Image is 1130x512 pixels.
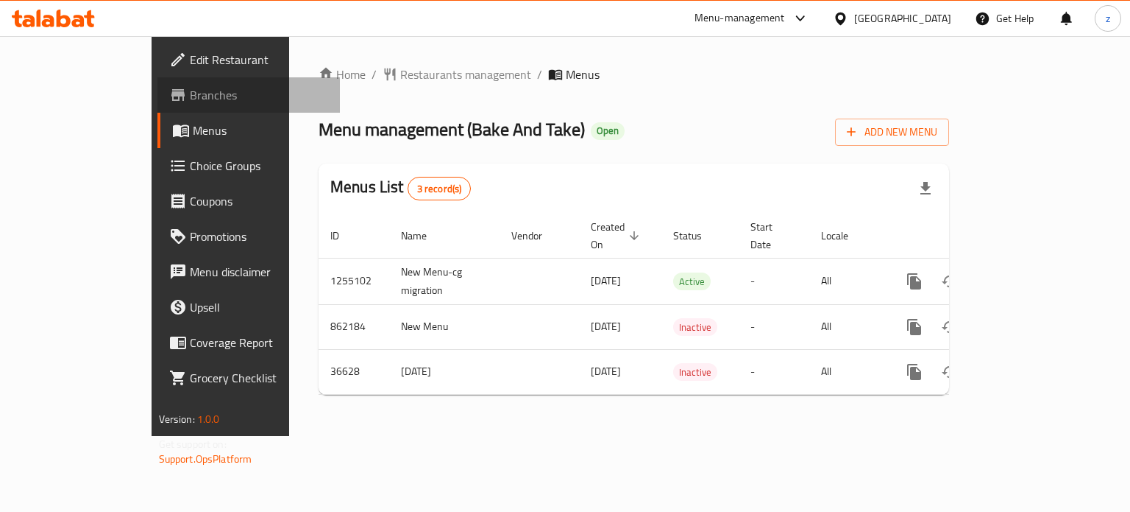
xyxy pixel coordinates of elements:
[157,148,341,183] a: Choice Groups
[157,42,341,77] a: Edit Restaurant
[932,264,967,299] button: Change Status
[511,227,561,245] span: Vendor
[809,304,885,349] td: All
[157,290,341,325] a: Upsell
[408,177,472,200] div: Total records count
[739,304,809,349] td: -
[190,334,329,351] span: Coverage Report
[897,309,932,345] button: more
[401,227,446,245] span: Name
[591,218,644,253] span: Created On
[897,264,932,299] button: more
[809,258,885,304] td: All
[673,319,717,336] span: Inactive
[157,219,341,254] a: Promotions
[739,349,809,394] td: -
[591,362,621,381] span: [DATE]
[159,449,252,469] a: Support.OpsPlatform
[319,66,949,83] nav: breadcrumb
[908,171,943,206] div: Export file
[835,119,949,146] button: Add New Menu
[566,66,600,83] span: Menus
[389,304,500,349] td: New Menu
[383,66,531,83] a: Restaurants management
[809,349,885,394] td: All
[591,271,621,290] span: [DATE]
[854,10,951,27] div: [GEOGRAPHIC_DATA]
[932,309,967,345] button: Change Status
[673,318,717,336] div: Inactive
[372,66,377,83] li: /
[330,227,358,245] span: ID
[750,218,792,253] span: Start Date
[591,122,625,140] div: Open
[408,182,471,196] span: 3 record(s)
[673,273,711,290] span: Active
[190,298,329,316] span: Upsell
[885,214,1050,259] th: Actions
[319,66,366,83] a: Home
[157,360,341,396] a: Grocery Checklist
[673,363,717,381] div: Inactive
[673,273,711,290] div: Active
[159,410,195,429] span: Version:
[319,304,389,349] td: 862184
[673,227,721,245] span: Status
[319,349,389,394] td: 36628
[847,123,937,141] span: Add New Menu
[739,258,809,304] td: -
[157,325,341,360] a: Coverage Report
[821,227,867,245] span: Locale
[190,228,329,245] span: Promotions
[190,86,329,104] span: Branches
[673,364,717,381] span: Inactive
[157,77,341,113] a: Branches
[694,10,785,27] div: Menu-management
[1106,10,1110,27] span: z
[932,354,967,390] button: Change Status
[591,317,621,336] span: [DATE]
[400,66,531,83] span: Restaurants management
[591,125,625,137] span: Open
[197,410,220,429] span: 1.0.0
[319,113,585,146] span: Menu management ( Bake And Take )
[190,192,329,210] span: Coupons
[389,258,500,304] td: New Menu-cg migration
[389,349,500,394] td: [DATE]
[190,51,329,69] span: Edit Restaurant
[190,263,329,281] span: Menu disclaimer
[193,122,329,139] span: Menus
[330,176,471,200] h2: Menus List
[319,214,1050,395] table: enhanced table
[157,254,341,290] a: Menu disclaimer
[157,113,341,148] a: Menus
[159,435,227,454] span: Get support on:
[537,66,542,83] li: /
[157,183,341,219] a: Coupons
[190,369,329,387] span: Grocery Checklist
[319,258,389,304] td: 1255102
[190,157,329,175] span: Choice Groups
[897,354,932,390] button: more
